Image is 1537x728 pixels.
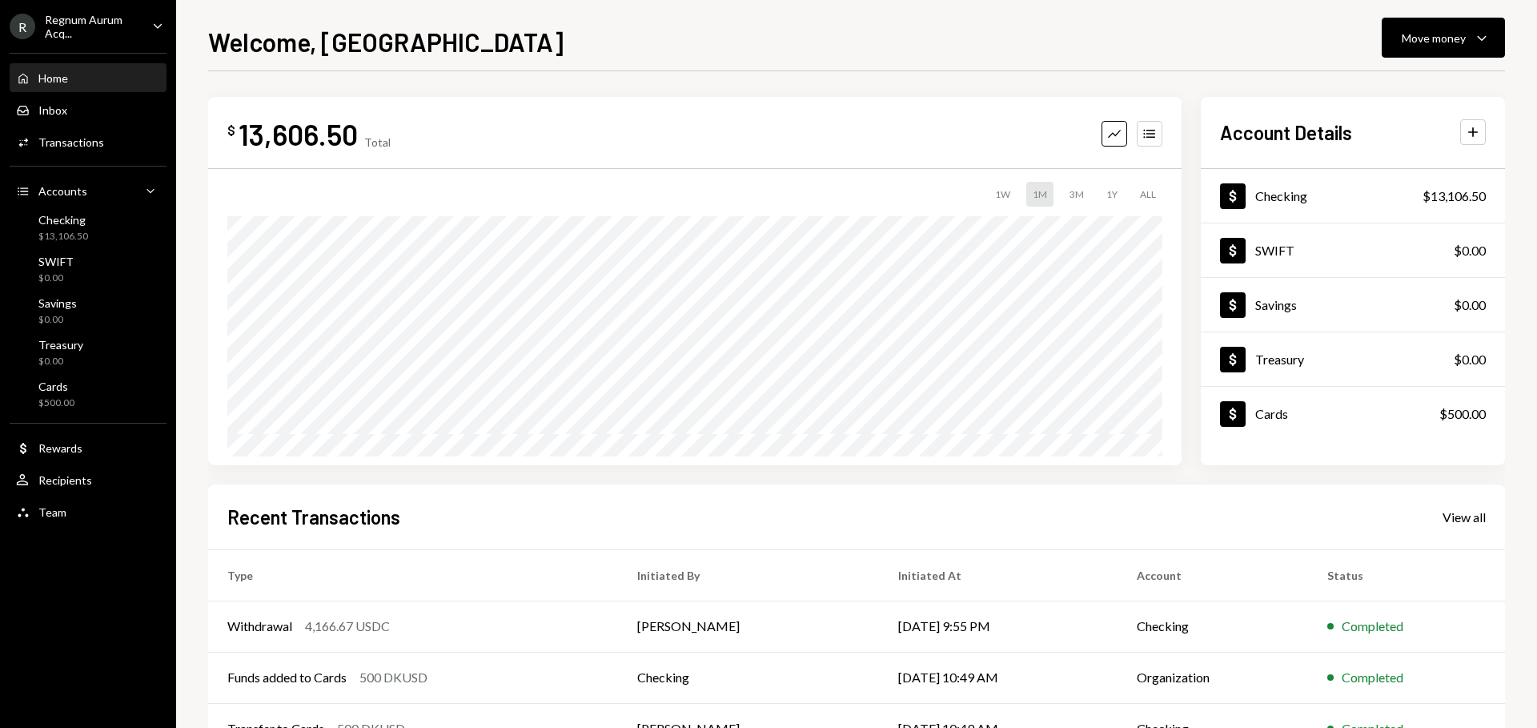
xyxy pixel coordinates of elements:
[38,271,74,285] div: $0.00
[10,95,167,124] a: Inbox
[38,313,77,327] div: $0.00
[364,135,391,149] div: Total
[1220,119,1352,146] h2: Account Details
[879,549,1117,601] th: Initiated At
[239,116,358,152] div: 13,606.50
[10,127,167,156] a: Transactions
[1454,350,1486,369] div: $0.00
[38,230,88,243] div: $13,106.50
[10,433,167,462] a: Rewards
[38,380,74,393] div: Cards
[1255,297,1297,312] div: Savings
[45,13,139,40] div: Regnum Aurum Acq...
[1454,241,1486,260] div: $0.00
[38,103,67,117] div: Inbox
[38,255,74,268] div: SWIFT
[10,14,35,39] div: R
[1255,243,1294,258] div: SWIFT
[10,176,167,205] a: Accounts
[10,375,167,413] a: Cards$500.00
[38,71,68,85] div: Home
[227,123,235,139] div: $
[10,250,167,288] a: SWIFT$0.00
[1134,182,1162,207] div: ALL
[38,184,87,198] div: Accounts
[618,601,879,652] td: [PERSON_NAME]
[10,292,167,330] a: Savings$0.00
[1255,352,1304,367] div: Treasury
[305,617,390,636] div: 4,166.67 USDC
[1443,509,1486,525] div: View all
[1342,668,1403,687] div: Completed
[1402,30,1466,46] div: Move money
[1201,387,1505,440] a: Cards$500.00
[618,549,879,601] th: Initiated By
[1255,406,1288,421] div: Cards
[1382,18,1505,58] button: Move money
[208,549,618,601] th: Type
[38,338,83,352] div: Treasury
[1201,332,1505,386] a: Treasury$0.00
[227,504,400,530] h2: Recent Transactions
[1118,549,1309,601] th: Account
[10,63,167,92] a: Home
[879,652,1117,703] td: [DATE] 10:49 AM
[1255,188,1307,203] div: Checking
[38,296,77,310] div: Savings
[1201,169,1505,223] a: Checking$13,106.50
[38,473,92,487] div: Recipients
[10,497,167,526] a: Team
[208,26,564,58] h1: Welcome, [GEOGRAPHIC_DATA]
[38,135,104,149] div: Transactions
[1026,182,1053,207] div: 1M
[10,208,167,247] a: Checking$13,106.50
[1454,296,1486,315] div: $0.00
[1118,652,1309,703] td: Organization
[1423,187,1486,206] div: $13,106.50
[989,182,1017,207] div: 1W
[1100,182,1124,207] div: 1Y
[10,465,167,494] a: Recipients
[1063,182,1090,207] div: 3M
[38,505,66,519] div: Team
[227,668,347,687] div: Funds added to Cards
[1118,601,1309,652] td: Checking
[1443,508,1486,525] a: View all
[227,617,292,636] div: Withdrawal
[38,396,74,410] div: $500.00
[10,333,167,372] a: Treasury$0.00
[1201,278,1505,332] a: Savings$0.00
[1439,404,1486,424] div: $500.00
[1342,617,1403,636] div: Completed
[38,355,83,368] div: $0.00
[1201,223,1505,277] a: SWIFT$0.00
[618,652,879,703] td: Checking
[38,441,82,455] div: Rewards
[38,213,88,227] div: Checking
[359,668,427,687] div: 500 DKUSD
[1308,549,1505,601] th: Status
[879,601,1117,652] td: [DATE] 9:55 PM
